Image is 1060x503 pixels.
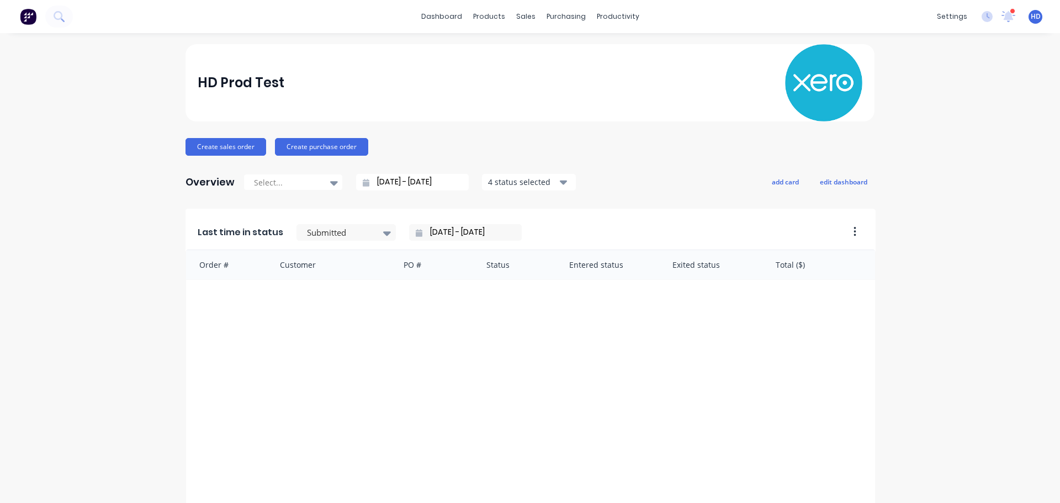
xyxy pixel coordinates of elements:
a: dashboard [416,8,468,25]
button: edit dashboard [813,174,875,189]
div: sales [511,8,541,25]
input: Filter by date [422,224,517,241]
div: products [468,8,511,25]
div: Overview [185,171,235,193]
button: add card [765,174,806,189]
div: PO # [393,250,475,279]
button: Create sales order [185,138,266,156]
div: purchasing [541,8,591,25]
div: 4 status selected [488,176,558,188]
div: Order # [186,250,269,279]
div: Customer [269,250,393,279]
div: Total ($) [765,250,875,279]
div: Entered status [558,250,661,279]
button: 4 status selected [482,174,576,190]
button: Create purchase order [275,138,368,156]
span: Last time in status [198,226,283,239]
div: productivity [591,8,645,25]
img: Factory [20,8,36,25]
span: HD [1031,12,1041,22]
div: Status [475,250,558,279]
div: HD Prod Test [198,72,284,94]
div: Exited status [661,250,765,279]
div: settings [931,8,973,25]
img: HD Prod Test [785,44,862,121]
